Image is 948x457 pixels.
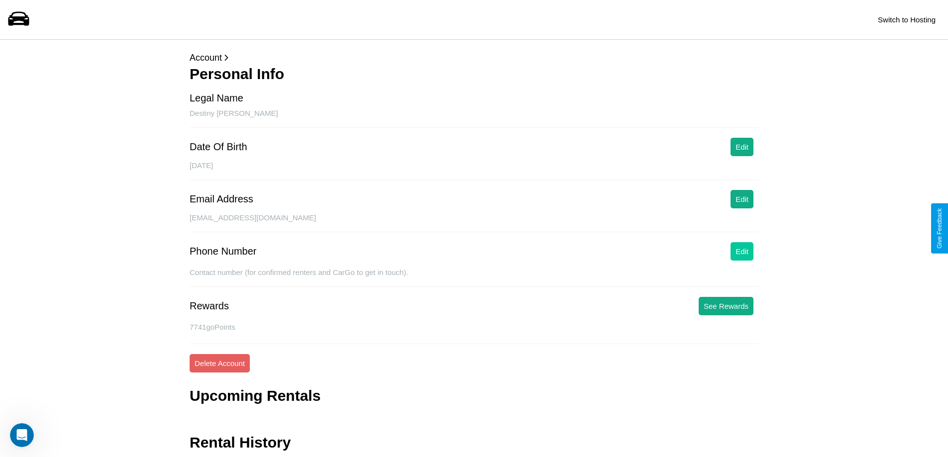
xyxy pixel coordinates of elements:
button: Delete Account [190,354,250,372]
div: Email Address [190,193,253,205]
div: Date Of Birth [190,141,247,153]
div: [DATE] [190,161,758,180]
div: Give Feedback [936,208,943,249]
h3: Upcoming Rentals [190,387,320,404]
div: Rewards [190,300,229,312]
button: Edit [731,242,753,261]
div: [EMAIL_ADDRESS][DOMAIN_NAME] [190,213,758,232]
p: Account [190,50,758,66]
button: Edit [731,138,753,156]
div: Contact number (for confirmed renters and CarGo to get in touch). [190,268,758,287]
button: Switch to Hosting [873,10,941,29]
div: Destiny [PERSON_NAME] [190,109,758,128]
p: 7741 goPoints [190,320,758,334]
div: Legal Name [190,92,243,104]
iframe: Intercom live chat [10,423,34,447]
button: Edit [731,190,753,208]
div: Phone Number [190,246,257,257]
h3: Personal Info [190,66,758,83]
h3: Rental History [190,434,291,451]
button: See Rewards [699,297,753,315]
